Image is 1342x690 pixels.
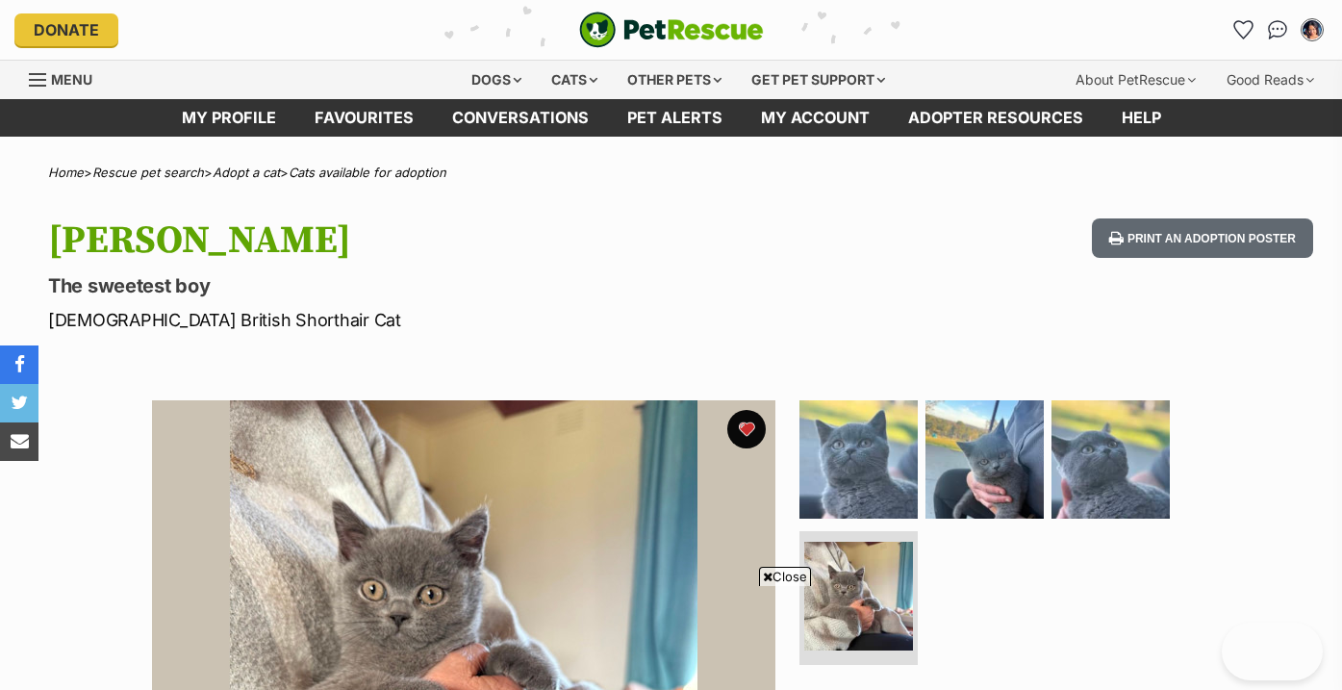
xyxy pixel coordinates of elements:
[213,165,280,180] a: Adopt a cat
[1297,14,1328,45] button: My account
[1102,99,1180,137] a: Help
[1303,20,1322,39] img: Vivienne Pham profile pic
[1092,218,1313,258] button: Print an adoption poster
[608,99,742,137] a: Pet alerts
[14,13,118,46] a: Donate
[1062,61,1209,99] div: About PetRescue
[48,165,84,180] a: Home
[1262,14,1293,45] a: Conversations
[48,218,819,263] h1: [PERSON_NAME]
[727,410,766,448] button: favourite
[321,594,1022,680] iframe: Advertisement
[1051,400,1170,519] img: Photo of Taylor
[1268,20,1288,39] img: chat-41dd97257d64d25036548639549fe6c8038ab92f7586957e7f3b1b290dea8141.svg
[925,400,1044,519] img: Photo of Taylor
[29,61,106,95] a: Menu
[579,12,764,48] img: logo-cat-932fe2b9b8326f06289b0f2fb663e598f794de774fb13d1741a6617ecf9a85b4.svg
[458,61,535,99] div: Dogs
[1222,623,1323,680] iframe: Help Scout Beacon - Open
[48,307,819,333] p: [DEMOGRAPHIC_DATA] British Shorthair Cat
[51,71,92,88] span: Menu
[92,165,204,180] a: Rescue pet search
[804,542,913,651] img: Photo of Taylor
[614,61,735,99] div: Other pets
[538,61,611,99] div: Cats
[742,99,889,137] a: My account
[295,99,433,137] a: Favourites
[1228,14,1328,45] ul: Account quick links
[163,99,295,137] a: My profile
[738,61,899,99] div: Get pet support
[889,99,1102,137] a: Adopter resources
[48,272,819,299] p: The sweetest boy
[433,99,608,137] a: conversations
[1213,61,1328,99] div: Good Reads
[759,567,811,586] span: Close
[289,165,446,180] a: Cats available for adoption
[1228,14,1258,45] a: Favourites
[579,12,764,48] a: PetRescue
[799,400,918,519] img: Photo of Taylor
